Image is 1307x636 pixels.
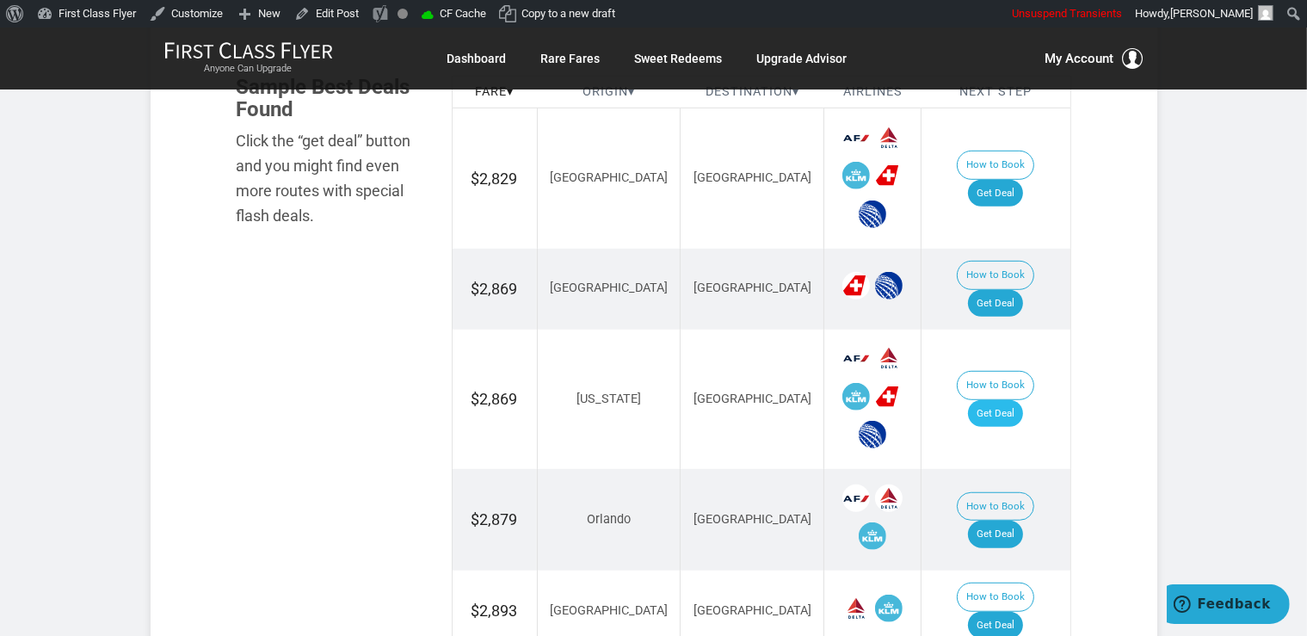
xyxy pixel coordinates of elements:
[694,603,811,618] span: [GEOGRAPHIC_DATA]
[842,124,870,151] span: Air France
[922,76,1070,108] th: Next Step
[550,281,668,295] span: [GEOGRAPHIC_DATA]
[1167,584,1290,627] iframe: Opens a widget where you can find more information
[875,124,903,151] span: Delta Airlines
[859,421,886,448] span: United
[237,129,426,228] div: Click the “get deal” button and you might find even more routes with special flash deals.
[842,162,870,189] span: KLM
[164,63,333,75] small: Anyone Can Upgrade
[472,390,518,408] span: $2,869
[1045,48,1144,69] button: My Account
[541,43,601,74] a: Rare Fares
[587,512,631,527] span: Orlando
[968,400,1023,428] a: Get Deal
[550,603,668,618] span: [GEOGRAPHIC_DATA]
[842,272,870,299] span: Swiss
[1012,7,1122,20] span: Unsuspend Transients
[875,344,903,372] span: Delta Airlines
[550,170,668,185] span: [GEOGRAPHIC_DATA]
[237,76,426,121] h3: Sample Best Deals Found
[694,392,811,406] span: [GEOGRAPHIC_DATA]
[875,595,903,622] span: KLM
[859,522,886,550] span: KLM
[957,492,1034,522] button: How to Book
[957,371,1034,400] button: How to Book
[452,76,537,108] th: Fare
[1045,48,1114,69] span: My Account
[842,595,870,622] span: Delta Airlines
[164,41,333,59] img: First Class Flyer
[576,392,641,406] span: [US_STATE]
[842,344,870,372] span: Air France
[537,76,681,108] th: Origin
[859,201,886,228] span: United
[875,162,903,189] span: Swiss
[1170,7,1253,20] span: [PERSON_NAME]
[957,261,1034,290] button: How to Book
[792,84,799,99] span: ▾
[957,151,1034,180] button: How to Book
[968,290,1023,318] a: Get Deal
[694,170,811,185] span: [GEOGRAPHIC_DATA]
[968,180,1023,207] a: Get Deal
[757,43,848,74] a: Upgrade Advisor
[447,43,507,74] a: Dashboard
[824,76,922,108] th: Airlines
[507,84,514,99] span: ▾
[681,76,824,108] th: Destination
[472,510,518,528] span: $2,879
[875,485,903,512] span: Delta Airlines
[957,583,1034,612] button: How to Book
[875,272,903,299] span: United
[635,43,723,74] a: Sweet Redeems
[968,521,1023,548] a: Get Deal
[694,281,811,295] span: [GEOGRAPHIC_DATA]
[628,84,635,99] span: ▾
[164,41,333,76] a: First Class FlyerAnyone Can Upgrade
[842,485,870,512] span: Air France
[875,383,903,411] span: Swiss
[472,170,518,188] span: $2,829
[472,602,518,620] span: $2,893
[842,383,870,411] span: KLM
[472,280,518,298] span: $2,869
[694,512,811,527] span: [GEOGRAPHIC_DATA]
